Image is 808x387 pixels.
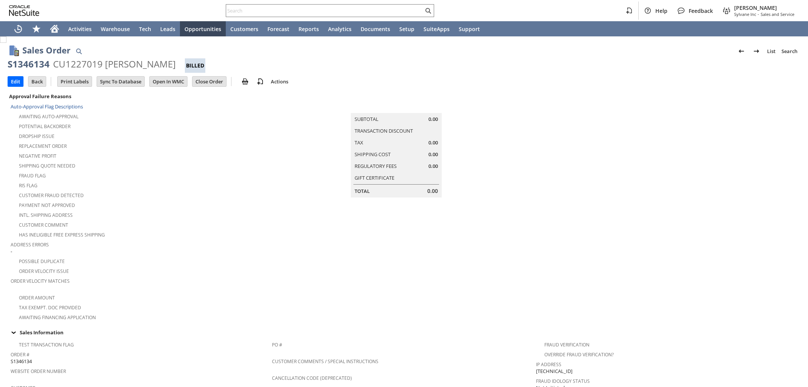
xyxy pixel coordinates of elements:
a: List [764,45,778,57]
a: Awaiting Auto-Approval [19,113,78,120]
a: Setup [395,21,419,36]
span: 0.00 [428,151,438,158]
a: Tax [355,139,363,146]
img: Previous [737,47,746,56]
a: Address Errors [11,241,49,248]
a: IP Address [536,361,561,368]
a: Analytics [324,21,356,36]
a: Shipping Cost [355,151,391,158]
span: 0.00 [428,116,438,123]
a: Intl. Shipping Address [19,212,73,218]
span: Opportunities [184,25,221,33]
span: Analytics [328,25,352,33]
a: Tax Exempt. Doc Provided [19,304,81,311]
a: Regulatory Fees [355,163,397,169]
td: Sales Information [8,327,800,337]
a: Order Amount [19,295,55,301]
a: Has Ineligible Free Express Shipping [19,232,105,238]
a: Activities [64,21,96,36]
a: Customers [226,21,263,36]
a: Cancellation Code (deprecated) [272,375,352,381]
a: Shipping Quote Needed [19,163,75,169]
a: Recent Records [9,21,27,36]
span: Documents [361,25,390,33]
a: Tech [134,21,156,36]
span: Help [655,7,667,14]
a: Customer Comments / Special Instructions [272,358,378,365]
span: 0.00 [427,187,438,195]
span: Warehouse [101,25,130,33]
a: Warehouse [96,21,134,36]
span: [PERSON_NAME] [734,4,794,11]
svg: Shortcuts [32,24,41,33]
a: Possible Duplicate [19,258,65,265]
a: RIS flag [19,182,38,189]
a: Test Transaction Flag [19,342,74,348]
a: Override Fraud Verification? [544,351,614,358]
a: Replacement Order [19,143,67,149]
a: Subtotal [355,116,378,122]
svg: Recent Records [14,24,23,33]
span: - [11,248,12,255]
div: Approval Failure Reasons [8,91,269,101]
span: S1346134 [11,358,32,365]
div: CU1227019 [PERSON_NAME] [53,58,176,70]
a: Dropship Issue [19,133,55,139]
a: Actions [268,78,291,85]
input: Search [226,6,424,15]
a: Order Velocity Issue [19,268,69,274]
a: Documents [356,21,395,36]
input: Close Order [192,77,226,86]
input: Print Labels [58,77,92,86]
div: Shortcuts [27,21,45,36]
input: Sync To Database [97,77,144,86]
span: - [758,11,759,17]
a: Home [45,21,64,36]
div: Sales Information [8,327,797,337]
a: Fraud Flag [19,172,46,179]
h1: Sales Order [22,44,70,56]
a: Fraud Verification [544,342,589,348]
span: Sylvane Inc [734,11,756,17]
a: Total [355,188,370,194]
span: Reports [299,25,319,33]
span: Forecast [267,25,289,33]
svg: Home [50,24,59,33]
a: Gift Certificate [355,174,394,181]
a: Negative Profit [19,153,56,159]
a: Awaiting Financing Application [19,314,96,321]
span: Activities [68,25,92,33]
span: Leads [160,25,175,33]
a: Forecast [263,21,294,36]
a: Auto-Approval Flag Descriptions [11,103,83,110]
a: Customer Fraud Detected [19,192,84,199]
span: Tech [139,25,151,33]
a: Search [778,45,800,57]
a: Leads [156,21,180,36]
a: Reports [294,21,324,36]
span: Sales and Service [761,11,794,17]
a: SuiteApps [419,21,454,36]
a: Support [454,21,484,36]
svg: Search [424,6,433,15]
a: Website Order Number [11,368,66,374]
img: add-record.svg [256,77,265,86]
input: Edit [8,77,23,86]
span: 0.00 [428,163,438,170]
a: Fraud Idology Status [536,378,590,384]
a: Order # [11,351,30,358]
a: PO # [272,342,282,348]
span: [TECHNICAL_ID] [536,368,572,375]
span: Setup [399,25,414,33]
div: Billed [185,58,205,73]
img: print.svg [241,77,250,86]
span: Customers [230,25,258,33]
div: S1346134 [8,58,50,70]
svg: logo [9,5,39,16]
a: Transaction Discount [355,127,413,134]
img: Next [752,47,761,56]
a: Opportunities [180,21,226,36]
img: Quick Find [74,47,83,56]
span: 0.00 [428,139,438,146]
input: Open In WMC [150,77,187,86]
